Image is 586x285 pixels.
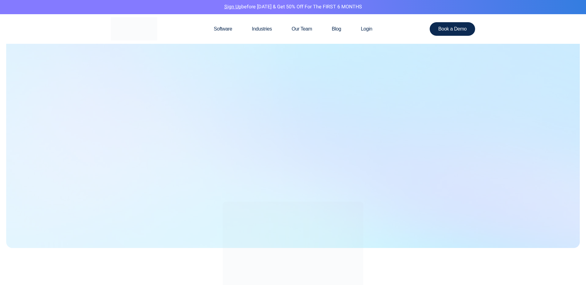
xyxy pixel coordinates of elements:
[5,3,581,11] p: before [DATE] & Get 50% Off for the FIRST 6 MONTHS
[204,14,242,44] a: Software
[438,27,467,31] span: Book a Demo
[351,14,382,44] a: Login
[224,3,241,10] a: Sign Up
[430,22,475,36] a: Book a Demo
[282,14,322,44] a: Our Team
[242,14,282,44] a: Industries
[322,14,351,44] a: Blog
